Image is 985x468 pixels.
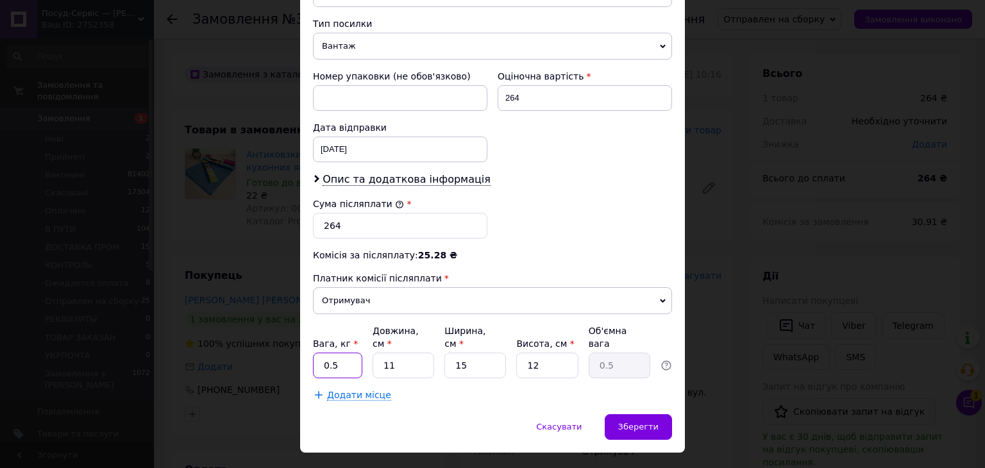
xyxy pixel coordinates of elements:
span: Скасувати [536,422,582,431]
label: Довжина, см [373,326,419,349]
span: Платник комісії післяплати [313,273,442,283]
div: Комісія за післяплату: [313,249,672,262]
div: Оціночна вартість [498,70,672,83]
span: Зберегти [618,422,659,431]
label: Ширина, см [444,326,485,349]
span: Тип посилки [313,19,372,29]
span: Опис та додаткова інформація [323,173,491,186]
div: Об'ємна вага [589,324,650,350]
span: Додати місце [327,390,391,401]
label: Вага, кг [313,338,358,349]
div: Дата відправки [313,121,487,134]
span: Отримувач [313,287,672,314]
div: Номер упаковки (не обов'язково) [313,70,487,83]
span: 25.28 ₴ [418,250,457,260]
label: Сума післяплати [313,199,404,209]
span: Вантаж [313,33,672,60]
label: Висота, см [516,338,574,349]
